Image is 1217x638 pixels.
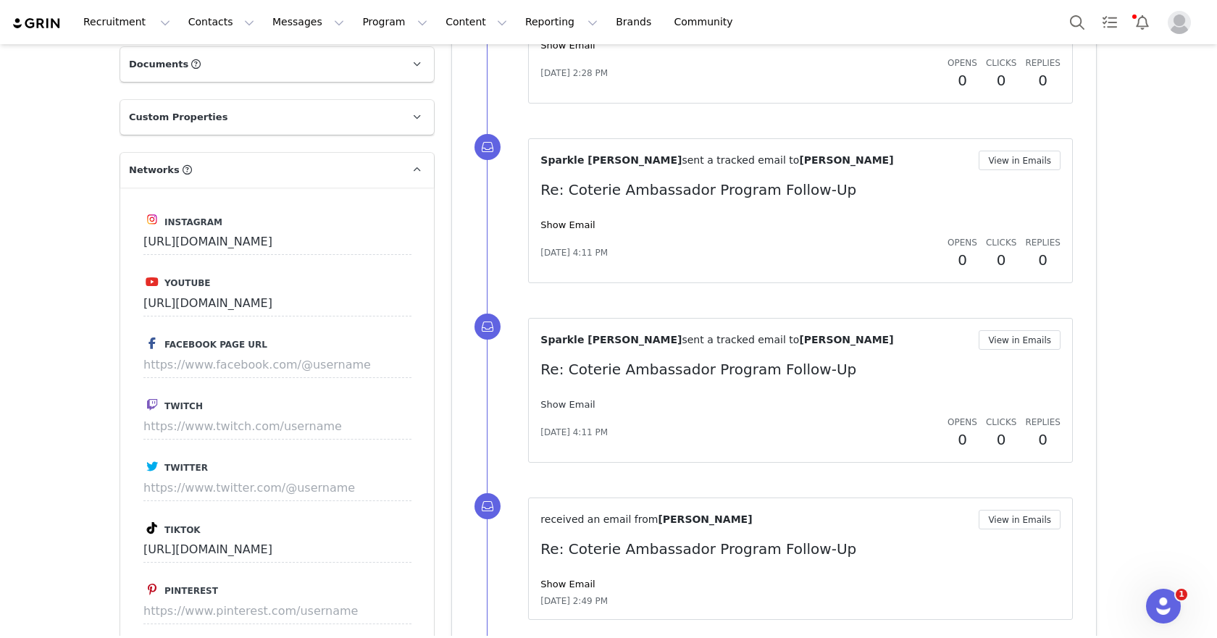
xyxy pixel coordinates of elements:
[164,340,267,350] span: Facebook Page URL
[129,110,227,125] span: Custom Properties
[540,246,608,259] span: [DATE] 4:11 PM
[682,334,799,345] span: sent a tracked email to
[12,12,595,28] body: Rich Text Area. Press ALT-0 for help.
[143,229,411,255] input: https://www.instagram.com/username
[1025,249,1061,271] h2: 0
[979,510,1061,529] button: View in Emails
[540,67,608,80] span: [DATE] 2:28 PM
[12,17,62,30] img: grin logo
[540,179,1061,201] p: Re: Coterie Ambassador Program Follow-Up
[75,6,179,38] button: Recruitment
[164,217,222,227] span: Instagram
[986,70,1016,91] h2: 0
[979,151,1061,170] button: View in Emails
[264,6,353,38] button: Messages
[540,358,1061,380] p: Re: Coterie Ambassador Program Follow-Up
[666,6,748,38] a: Community
[164,463,208,473] span: Twitter
[607,6,664,38] a: Brands
[1094,6,1126,38] a: Tasks
[540,40,595,51] a: Show Email
[948,417,977,427] span: Opens
[437,6,516,38] button: Content
[1025,58,1061,68] span: Replies
[948,58,977,68] span: Opens
[1025,70,1061,91] h2: 0
[180,6,263,38] button: Contacts
[164,401,203,411] span: Twitch
[540,154,682,166] span: Sparkle [PERSON_NAME]
[986,429,1016,450] h2: 0
[540,399,595,410] a: Show Email
[143,598,411,624] input: https://www.pinterest.com/username
[948,429,977,450] h2: 0
[948,70,977,91] h2: 0
[658,513,752,525] span: [PERSON_NAME]
[146,214,158,225] img: instagram.svg
[517,6,606,38] button: Reporting
[540,219,595,230] a: Show Email
[143,414,411,440] input: https://www.twitch.com/username
[1159,11,1205,34] button: Profile
[1025,429,1061,450] h2: 0
[1146,589,1181,624] iframe: Intercom live chat
[143,475,411,501] input: https://www.twitter.com/@username
[986,249,1016,271] h2: 0
[799,154,893,166] span: [PERSON_NAME]
[1025,238,1061,248] span: Replies
[540,595,608,608] span: [DATE] 2:49 PM
[129,163,180,177] span: Networks
[986,238,1016,248] span: Clicks
[799,334,893,345] span: [PERSON_NAME]
[540,426,608,439] span: [DATE] 4:11 PM
[540,579,595,589] a: Show Email
[143,352,411,378] input: https://www.facebook.com/@username
[540,334,682,345] span: Sparkle [PERSON_NAME]
[986,58,1016,68] span: Clicks
[682,154,799,166] span: sent a tracked email to
[979,330,1061,350] button: View in Emails
[948,249,977,271] h2: 0
[129,57,188,72] span: Documents
[1176,589,1187,600] span: 1
[164,525,201,535] span: Tiktok
[1126,6,1158,38] button: Notifications
[986,417,1016,427] span: Clicks
[540,538,1061,560] p: Re: Coterie Ambassador Program Follow-Up
[164,586,218,596] span: Pinterest
[143,537,411,563] input: https://www.tiktok.com/@username
[1168,11,1191,34] img: placeholder-profile.jpg
[540,513,658,525] span: received an email from
[143,290,411,316] input: https://www.youtube.com/@username
[354,6,436,38] button: Program
[1061,6,1093,38] button: Search
[164,278,210,288] span: Youtube
[948,238,977,248] span: Opens
[1025,417,1061,427] span: Replies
